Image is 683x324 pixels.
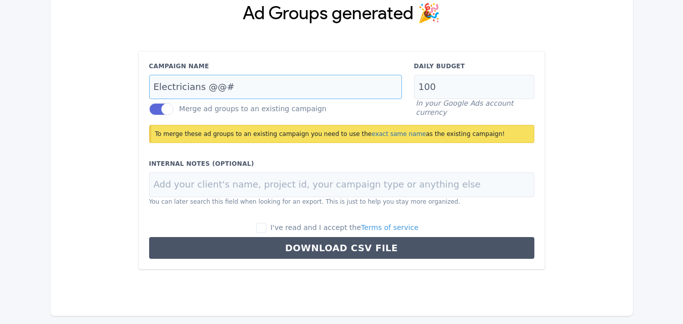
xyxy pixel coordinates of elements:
[139,2,545,27] h1: Ad Groups generated 🎉
[149,62,402,71] label: Campaign Name
[372,130,426,137] span: exact same name
[256,223,266,233] input: I've read and I accept theTerms of service
[149,197,534,206] p: You can later search this field when looking for an export. This is just to help you stay more or...
[414,62,534,71] label: Daily Budget
[270,223,419,232] span: I've read and I accept the
[149,237,534,259] button: Download CSV File
[155,129,530,138] p: To merge these ad groups to an existing campaign you need to use the as the existing campaign!
[414,75,534,100] input: Campaign Budget
[179,105,326,113] label: Merge ad groups to an existing campaign
[361,223,419,232] a: Terms of service
[149,159,534,168] label: Internal Notes (Optional)
[416,99,534,117] p: In your Google Ads account currency
[149,172,534,197] input: Add your client's name, project id, your campaign type or anything else
[149,75,402,100] input: Campaign Name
